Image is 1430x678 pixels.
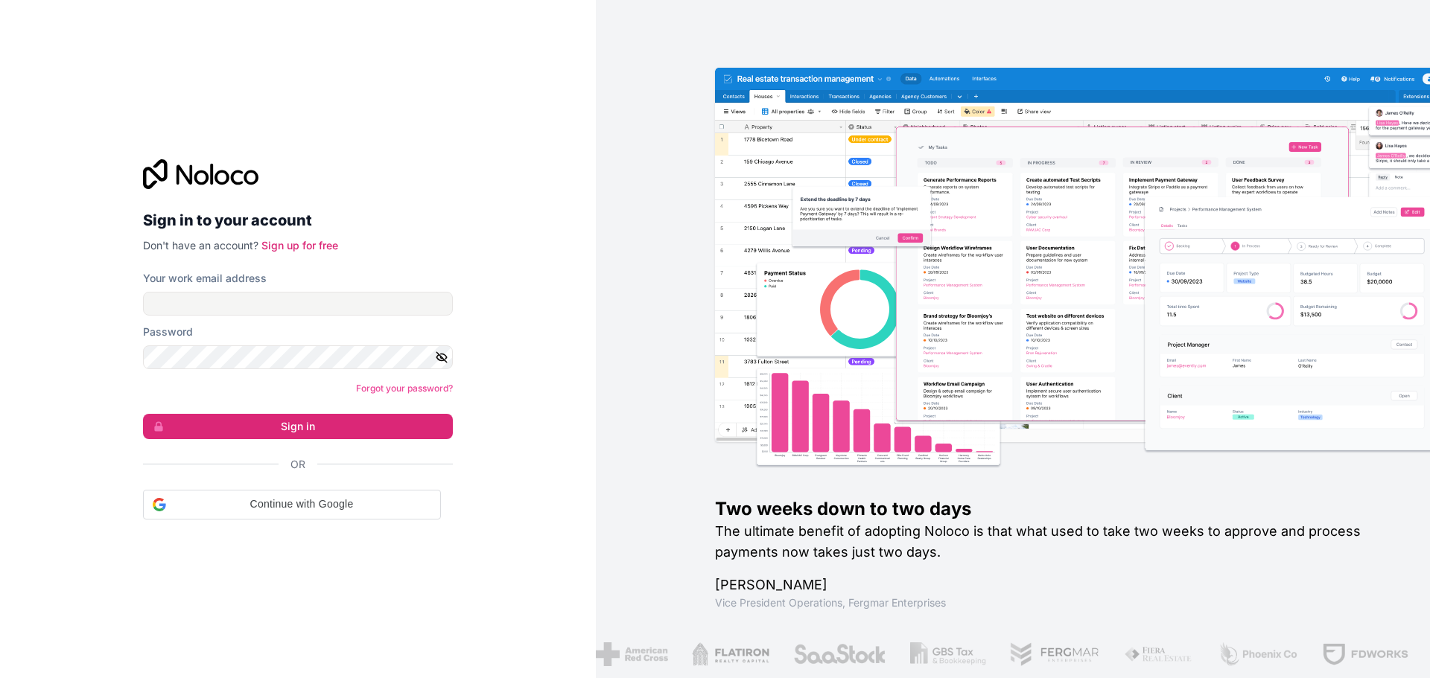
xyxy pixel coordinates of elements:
img: /assets/saastock-C6Zbiodz.png [792,642,886,666]
h2: Sign in to your account [143,207,453,234]
img: /assets/american-red-cross-BAupjrZR.png [596,642,668,666]
input: Password [143,345,453,369]
img: /assets/phoenix-BREaitsQ.png [1218,642,1298,666]
label: Password [143,324,193,339]
button: Sign in [143,414,453,439]
div: Continue with Google [143,490,441,519]
span: Don't have an account? [143,239,258,252]
h1: Vice President Operations , Fergmar Enterprises [715,595,1382,610]
a: Sign up for free [261,239,338,252]
img: /assets/flatiron-C8eUkumj.png [692,642,769,666]
img: /assets/fiera-fwj2N5v4.png [1124,642,1194,666]
h2: The ultimate benefit of adopting Noloco is that what used to take two weeks to approve and proces... [715,521,1382,563]
img: /assets/fergmar-CudnrXN5.png [1009,642,1100,666]
h1: Two weeks down to two days [715,497,1382,521]
h1: [PERSON_NAME] [715,575,1382,595]
a: Forgot your password? [356,383,453,394]
span: Or [290,457,305,472]
label: Your work email address [143,271,267,286]
img: /assets/gbstax-C-GtDUiK.png [910,642,986,666]
input: Email address [143,292,453,316]
span: Continue with Google [172,496,431,512]
img: /assets/fdworks-Bi04fVtw.png [1321,642,1408,666]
